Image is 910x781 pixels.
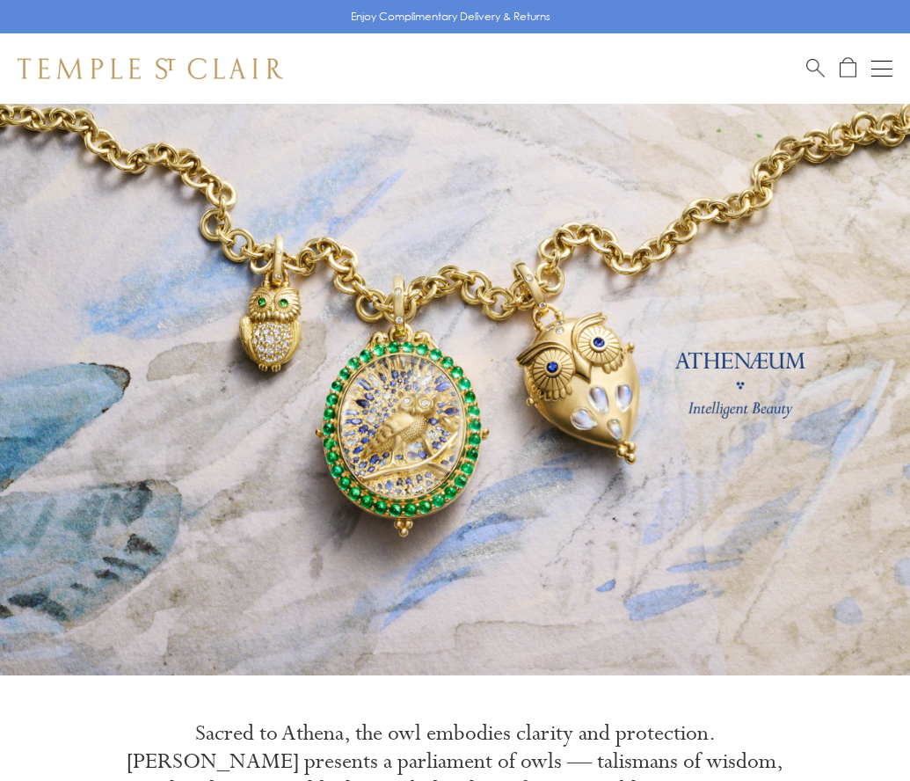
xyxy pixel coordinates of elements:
img: Temple St. Clair [18,58,283,79]
a: Search [806,57,825,79]
button: Open navigation [871,58,892,79]
p: Enjoy Complimentary Delivery & Returns [351,8,550,26]
a: Open Shopping Bag [840,57,856,79]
